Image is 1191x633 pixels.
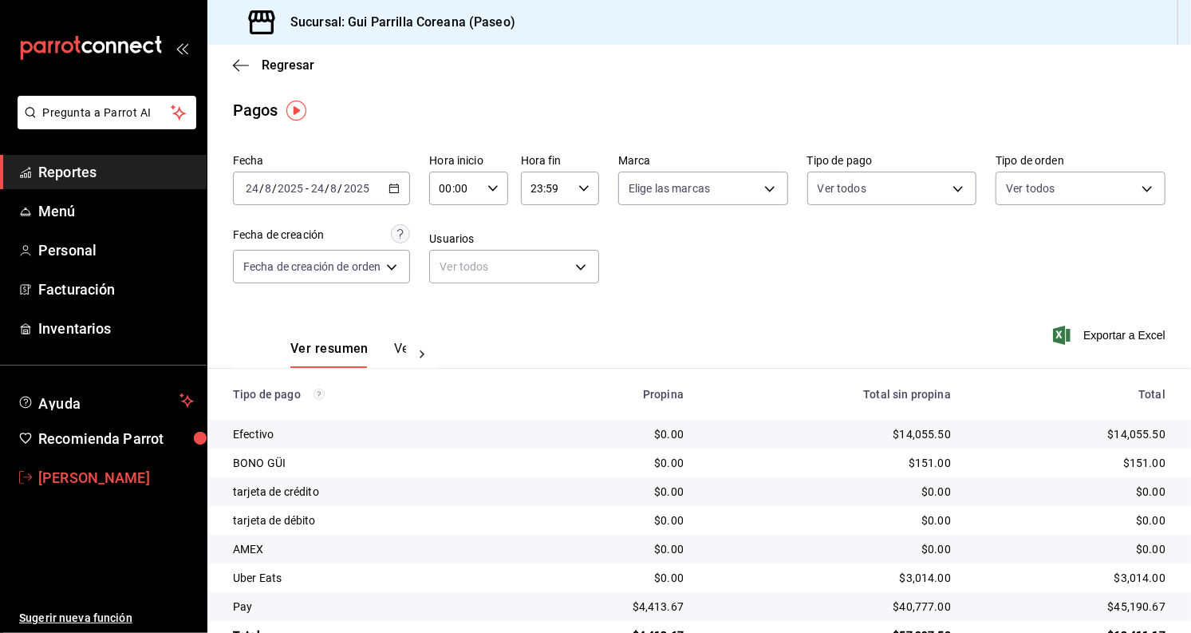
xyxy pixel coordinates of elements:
input: ---- [277,182,304,195]
div: $3,014.00 [976,570,1165,586]
div: $40,777.00 [709,599,951,615]
svg: Los pagos realizados con Pay y otras terminales son montos brutos. [314,389,325,400]
div: Pagos [233,98,278,122]
span: / [338,182,343,195]
div: $0.00 [527,541,684,557]
div: AMEX [233,541,502,557]
span: [PERSON_NAME] [38,467,194,489]
span: / [325,182,329,195]
div: Ver todos [429,250,599,283]
button: Ver pagos [394,341,454,368]
div: $14,055.50 [976,426,1165,442]
span: Ayuda [38,391,173,410]
div: $45,190.67 [976,599,1165,615]
div: Total sin propina [709,388,951,401]
span: Ver todos [818,180,866,196]
span: Menú [38,200,194,222]
div: $0.00 [976,484,1165,500]
h3: Sucursal: Gui Parrilla Coreana (Paseo) [278,13,515,32]
button: Ver resumen [290,341,369,368]
label: Hora fin [521,156,599,167]
div: $0.00 [527,426,684,442]
div: $0.00 [976,512,1165,528]
label: Marca [618,156,788,167]
div: tarjeta de débito [233,512,502,528]
div: $0.00 [709,512,951,528]
span: Elige las marcas [629,180,710,196]
span: Recomienda Parrot [38,428,194,449]
img: Tooltip marker [286,101,306,121]
button: Exportar a Excel [1056,326,1165,345]
input: -- [264,182,272,195]
input: ---- [343,182,370,195]
div: Uber Eats [233,570,502,586]
div: Total [976,388,1165,401]
span: - [306,182,309,195]
div: $3,014.00 [709,570,951,586]
div: $0.00 [527,570,684,586]
span: Fecha de creación de orden [243,259,381,275]
span: / [259,182,264,195]
div: $0.00 [976,541,1165,557]
input: -- [310,182,325,195]
div: Efectivo [233,426,502,442]
div: navigation tabs [290,341,406,368]
div: tarjeta de crédito [233,484,502,500]
div: $14,055.50 [709,426,951,442]
span: Personal [38,239,194,261]
label: Hora inicio [429,156,507,167]
div: $0.00 [709,484,951,500]
button: Pregunta a Parrot AI [18,96,196,129]
span: Reportes [38,161,194,183]
label: Fecha [233,156,410,167]
div: Fecha de creación [233,227,324,243]
div: $0.00 [527,512,684,528]
span: Regresar [262,57,314,73]
input: -- [245,182,259,195]
label: Tipo de orden [996,156,1165,167]
span: Sugerir nueva función [19,610,194,627]
div: Pay [233,599,502,615]
label: Tipo de pago [807,156,977,167]
span: Pregunta a Parrot AI [43,105,172,121]
div: $4,413.67 [527,599,684,615]
div: $151.00 [976,455,1165,471]
div: Tipo de pago [233,388,502,401]
a: Pregunta a Parrot AI [11,116,196,133]
input: -- [330,182,338,195]
div: $0.00 [709,541,951,557]
div: $151.00 [709,455,951,471]
span: / [272,182,277,195]
span: Inventarios [38,318,194,339]
div: BONO GÜI [233,455,502,471]
button: open_drawer_menu [175,42,188,54]
label: Usuarios [429,234,599,245]
div: $0.00 [527,455,684,471]
span: Facturación [38,279,194,300]
div: $0.00 [527,484,684,500]
span: Ver todos [1006,180,1055,196]
button: Regresar [233,57,314,73]
div: Propina [527,388,684,401]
